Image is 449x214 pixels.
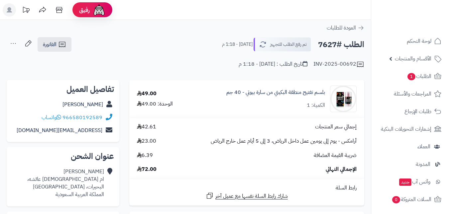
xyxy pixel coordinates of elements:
[307,102,325,109] div: الكمية: 1
[137,123,156,131] span: 42.61
[392,195,431,204] span: السلات المتروكة
[12,85,114,93] h2: تفاصيل العميل
[137,90,157,98] div: 49.00
[226,89,325,96] a: بلسم تفتيح منطقة البكيني من سارة بيوتي - 40 جم
[38,37,71,52] a: الفاتورة
[407,73,415,80] span: 1
[206,192,288,200] a: شارك رابط السلة نفسها مع عميل آخر
[407,36,431,46] span: لوحة التحكم
[392,196,400,203] span: 0
[398,177,430,186] span: وآتس آب
[330,86,356,112] img: 1751138576-AFD1FC4B-836B-4724-A2E9-FA5ED79B324B-90x90.jpeg
[79,6,90,14] span: رفيق
[318,38,364,51] h2: الطلب #7627
[239,60,307,68] div: تاريخ الطلب : [DATE] - 1:18 م
[375,156,445,172] a: المدونة
[416,160,430,169] span: المدونة
[404,107,431,116] span: طلبات الإرجاع
[222,41,253,48] small: [DATE] - 1:18 م
[375,68,445,84] a: الطلبات1
[375,121,445,137] a: إشعارات التحويلات البنكية
[375,86,445,102] a: المراجعات والأسئلة
[92,3,106,17] img: ai-face.png
[42,113,61,121] a: واتساب
[375,104,445,119] a: طلبات الإرجاع
[375,191,445,207] a: السلات المتروكة0
[375,174,445,190] a: وآتس آبجديد
[407,72,431,81] span: الطلبات
[395,54,431,63] span: الأقسام والمنتجات
[211,137,357,145] span: أرامكس - يوم إلى يومين عمل داخل الرياض، 3 إلى 5 أيام عمل خارج الرياض
[315,123,357,131] span: إجمالي سعر المنتجات
[375,33,445,49] a: لوحة التحكم
[417,142,430,151] span: العملاء
[326,166,357,173] span: الإجمالي النهائي
[381,124,431,134] span: إشعارات التحويلات البنكية
[254,37,311,51] button: تم رفع الطلب للتجهيز
[18,3,34,18] a: تحديثات المنصة
[137,166,157,173] span: 72.00
[327,24,356,32] span: العودة للطلبات
[12,152,114,160] h2: عنوان الشحن
[394,89,431,99] span: المراجعات والأسئلة
[43,40,56,48] span: الفاتورة
[404,19,443,33] img: logo-2.png
[62,113,102,121] a: 966580192589
[215,192,288,200] span: شارك رابط السلة نفسها مع عميل آخر
[137,152,153,159] span: 6.39
[62,101,103,108] a: [PERSON_NAME]
[132,184,362,192] div: رابط السلة
[137,100,173,108] div: الوحدة: 49.00
[314,152,357,159] span: ضريبة القيمة المضافة
[27,168,104,198] div: [PERSON_NAME] ام [DEMOGRAPHIC_DATA] عائشه، البحيرات، [GEOGRAPHIC_DATA] المملكة العربية السعودية
[137,137,156,145] span: 23.00
[17,126,102,134] a: [EMAIL_ADDRESS][DOMAIN_NAME]
[375,139,445,155] a: العملاء
[313,60,364,68] div: INV-2025-00692
[399,178,411,186] span: جديد
[327,24,364,32] a: العودة للطلبات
